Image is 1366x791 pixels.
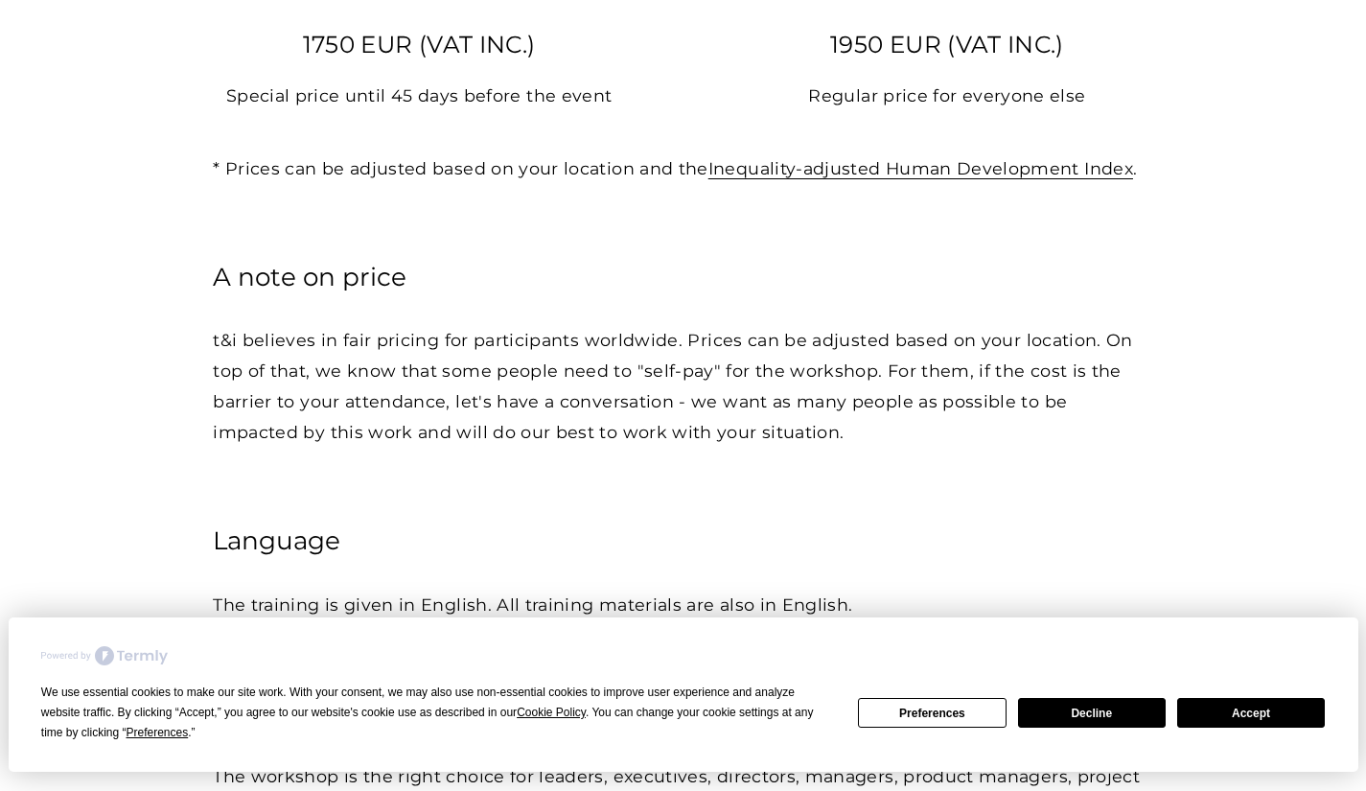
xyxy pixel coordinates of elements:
div: We use essential cookies to make our site work. With your consent, we may also use non-essential ... [41,683,835,743]
p: The training is given in English. All training materials are also in English. [213,590,1153,620]
a: Inequality-adjusted Human Development Index [708,158,1133,178]
button: Accept [1177,698,1325,728]
span: Cookie Policy [517,706,586,719]
div: Cookie Consent Prompt [9,617,1358,772]
p: t&i believes in fair pricing for participants worldwide. Prices can be adjusted based on your loc... [213,325,1153,448]
span: Preferences [127,726,189,739]
p: Regular price for everyone else [741,81,1153,111]
img: Powered by Termly [41,646,168,665]
p: * Prices can be adjusted based on your location and the . [213,153,1153,184]
h4: Language [213,524,1153,559]
p: 1750 EUR (VAT INC.) [213,23,625,65]
p: Special price until 45 days before the event [213,81,625,111]
button: Decline [1018,698,1166,728]
button: Preferences [858,698,1006,728]
h4: A note on price [213,261,1153,295]
p: 1950 EUR (VAT INC.) [741,23,1153,65]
